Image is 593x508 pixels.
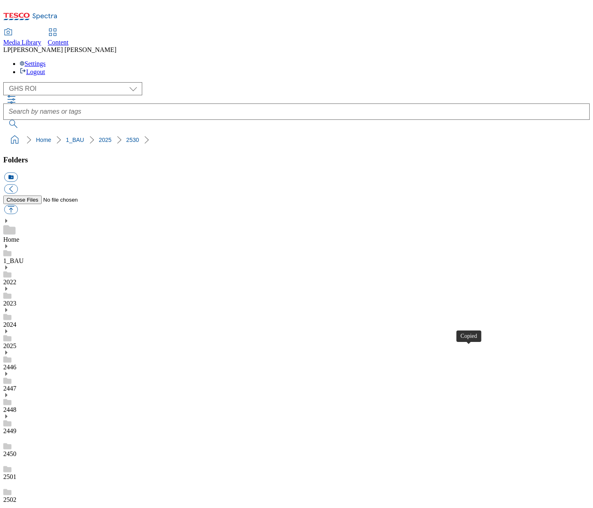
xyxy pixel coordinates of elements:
[3,321,16,328] a: 2024
[3,385,16,392] a: 2447
[3,496,16,503] a: 2502
[3,473,16,480] a: 2501
[3,364,16,371] a: 2446
[36,137,51,143] a: Home
[3,155,590,164] h3: Folders
[48,29,69,46] a: Content
[3,257,24,264] a: 1_BAU
[20,60,46,67] a: Settings
[3,236,19,243] a: Home
[3,46,11,53] span: LP
[66,137,84,143] a: 1_BAU
[3,427,16,434] a: 2449
[3,103,590,120] input: Search by names or tags
[20,68,45,75] a: Logout
[3,29,41,46] a: Media Library
[126,137,139,143] a: 2530
[3,406,16,413] a: 2448
[48,39,69,46] span: Content
[3,450,16,457] a: 2450
[3,279,16,285] a: 2022
[8,133,21,146] a: home
[3,39,41,46] span: Media Library
[3,132,590,148] nav: breadcrumb
[99,137,112,143] a: 2025
[11,46,116,53] span: [PERSON_NAME] [PERSON_NAME]
[3,342,16,349] a: 2025
[3,300,16,307] a: 2023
